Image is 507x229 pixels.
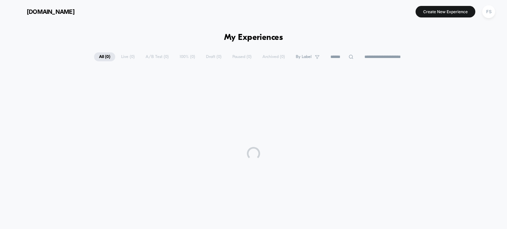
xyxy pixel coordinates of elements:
[296,54,312,59] span: By Label
[94,52,115,61] span: All ( 0 )
[480,5,497,18] button: FS
[416,6,475,17] button: Create New Experience
[10,6,77,17] button: [DOMAIN_NAME]
[224,33,283,43] h1: My Experiences
[482,5,495,18] div: FS
[27,8,75,15] span: [DOMAIN_NAME]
